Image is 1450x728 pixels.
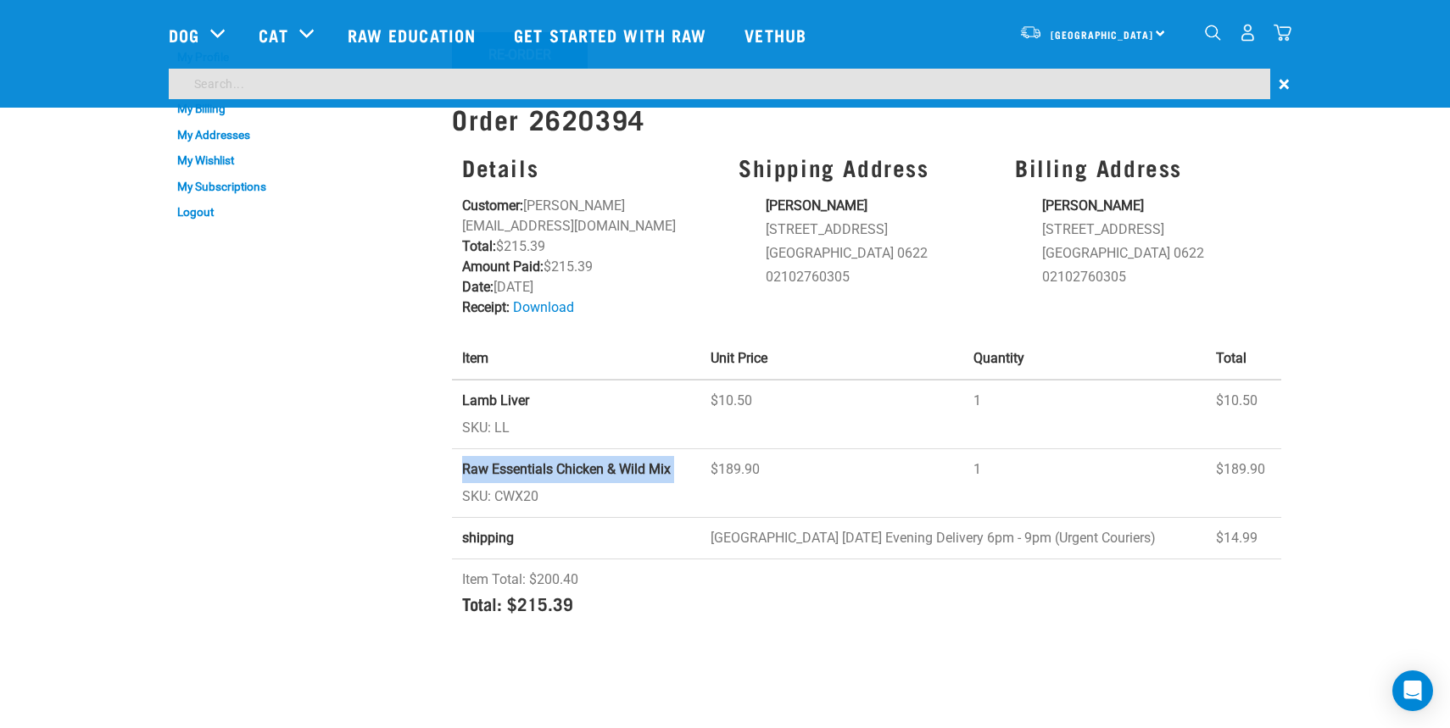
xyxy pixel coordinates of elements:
strong: [PERSON_NAME] [1042,197,1144,214]
li: [STREET_ADDRESS] [766,220,995,240]
td: $189.90 [1206,449,1281,518]
td: SKU: LL [452,380,700,449]
th: Item [452,338,700,380]
div: [PERSON_NAME][EMAIL_ADDRESS][DOMAIN_NAME] $215.39 $215.39 [DATE] [452,144,728,328]
a: My Addresses [169,122,372,148]
a: My Subscriptions [169,174,372,200]
strong: shipping [462,530,514,546]
li: [STREET_ADDRESS] [1042,220,1271,240]
strong: Amount Paid: [462,258,544,275]
a: Raw Education [331,1,497,69]
li: [GEOGRAPHIC_DATA] 0622 [1042,243,1271,264]
td: $14.99 [1206,518,1281,559]
a: Dog [169,22,199,47]
td: $189.90 [700,449,963,518]
img: van-moving.png [1019,25,1042,40]
td: [GEOGRAPHIC_DATA] [DATE] Evening Delivery 6pm - 9pm (Urgent Couriers) [700,518,1206,559]
td: SKU: CWX20 [452,449,700,518]
span: [GEOGRAPHIC_DATA] [1051,31,1153,37]
a: My Billing [169,96,372,122]
strong: Date: [462,279,494,295]
input: Search... [169,69,1270,99]
img: home-icon@2x.png [1274,24,1291,42]
strong: Total: [462,238,496,254]
h4: Total: $215.39 [462,593,1271,613]
a: My Wishlist [169,147,372,174]
li: 02102760305 [766,267,995,287]
strong: Customer: [462,197,523,214]
img: home-icon-1@2x.png [1205,25,1221,41]
th: Total [1206,338,1281,380]
strong: Lamb Liver [462,392,529,408]
li: [GEOGRAPHIC_DATA] 0622 [766,243,995,264]
td: $10.50 [700,380,963,449]
strong: [PERSON_NAME] [766,197,867,214]
a: Vethub [728,1,828,69]
span: × [1279,69,1290,99]
strong: Receipt: [462,299,510,315]
h1: Order 2620394 [452,103,1281,134]
td: $10.50 [1206,380,1281,449]
h3: Shipping Address [739,154,995,181]
a: Get started with Raw [497,1,728,69]
a: Cat [259,22,287,47]
th: Quantity [963,338,1206,380]
td: 1 [963,380,1206,449]
div: Open Intercom Messenger [1392,670,1433,711]
h3: Billing Address [1015,154,1271,181]
td: Item Total: $200.40 [452,559,1281,635]
a: Logout [169,199,372,225]
h3: Details [462,154,718,181]
th: Unit Price [700,338,963,380]
td: 1 [963,449,1206,518]
li: 02102760305 [1042,267,1271,287]
a: Download [513,299,574,315]
strong: Raw Essentials Chicken & Wild Mix [462,461,671,477]
img: user.png [1239,24,1257,42]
